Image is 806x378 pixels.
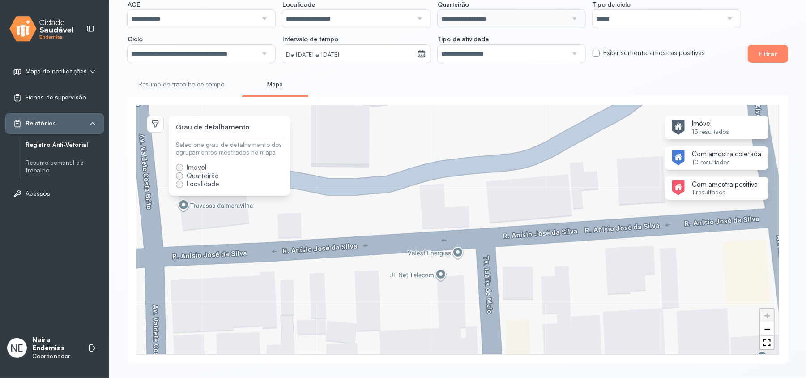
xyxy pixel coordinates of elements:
span: ACE [128,0,140,9]
span: Tipo de ciclo [593,0,631,9]
span: − [764,323,770,335]
a: Acessos [13,189,96,198]
span: Mapa de notificações [26,68,87,75]
a: Full Screen [760,336,774,349]
div: Grau de detalhamento [176,123,249,132]
a: Zoom out [760,322,774,336]
small: 1 resultados [692,189,758,196]
span: Relatórios [26,120,56,127]
span: Localidade [282,0,315,9]
a: Fichas de supervisão [13,93,96,102]
strong: Imóvel [692,120,729,128]
span: Ciclo [128,35,143,43]
a: Resumo do trabalho de campo [128,77,235,92]
span: Fichas de supervisão [26,94,86,101]
a: Registro Anti-Vetorial [26,141,104,149]
small: 10 resultados [692,159,761,166]
span: Quarteirão [438,0,469,9]
span: Imóvel [187,163,206,172]
img: Imagem [672,180,685,196]
span: Quarteirão [187,172,219,180]
span: Acessos [26,190,50,198]
strong: Com amostra coletada [692,150,761,159]
button: Filtrar [748,45,788,63]
strong: Com amostra positiva [692,180,758,189]
img: Imagem [672,120,685,135]
a: Mapa [242,77,308,92]
a: Zoom in [760,309,774,322]
a: Resumo semanal de trabalho [26,159,104,174]
img: Imagem [672,150,685,165]
span: Tipo de atividade [438,35,489,43]
a: Registro Anti-Vetorial [26,139,104,150]
p: Coordenador [32,352,79,360]
span: Intervalo de tempo [282,35,338,43]
span: Localidade [187,180,219,188]
a: Resumo semanal de trabalho [26,157,104,176]
span: + [764,310,770,321]
label: Exibir somente amostras positivas [603,49,705,57]
span: NE [11,342,24,354]
small: 15 resultados [692,128,729,136]
small: De [DATE] a [DATE] [286,51,413,60]
div: Selecione grau de detalhamento dos agrupamentos mostrados no mapa [176,141,283,156]
img: logo.svg [9,14,74,43]
p: Naíra Endemias [32,336,79,353]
